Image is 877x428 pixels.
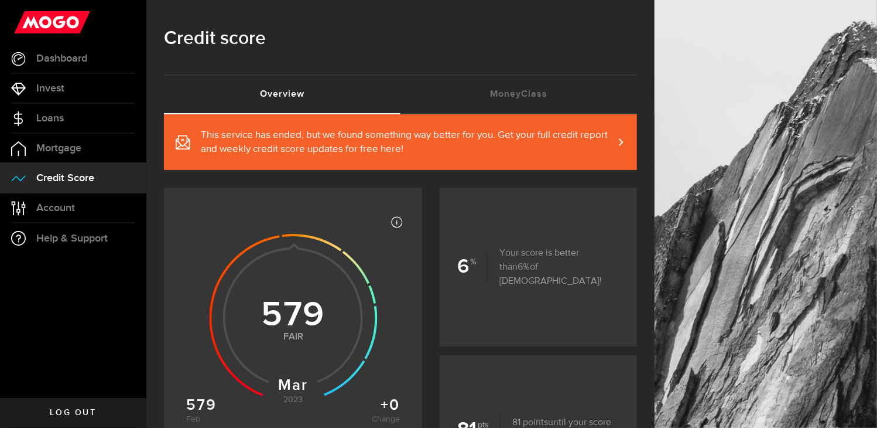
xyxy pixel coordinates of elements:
ul: Tabs Navigation [164,74,637,114]
span: This service has ended, but we found something way better for you. Get your full credit report an... [201,128,614,157]
a: This service has ended, but we found something way better for you. Get your full credit report an... [164,114,637,170]
a: Overview [164,76,400,113]
span: Mortgage [36,143,81,154]
span: 6 [518,263,530,272]
span: Account [36,203,75,213]
span: Dashboard [36,53,87,64]
span: Help & Support [36,233,108,244]
p: Your score is better than of [DEMOGRAPHIC_DATA]! [488,246,619,288]
span: Loans [36,113,64,124]
span: Invest [36,83,64,94]
button: Open LiveChat chat widget [9,5,44,40]
span: 81 points [512,418,548,427]
h1: Credit score [164,23,637,54]
span: Log out [50,409,96,417]
b: 6 [457,251,488,283]
span: Credit Score [36,173,94,184]
a: MoneyClass [400,76,637,113]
